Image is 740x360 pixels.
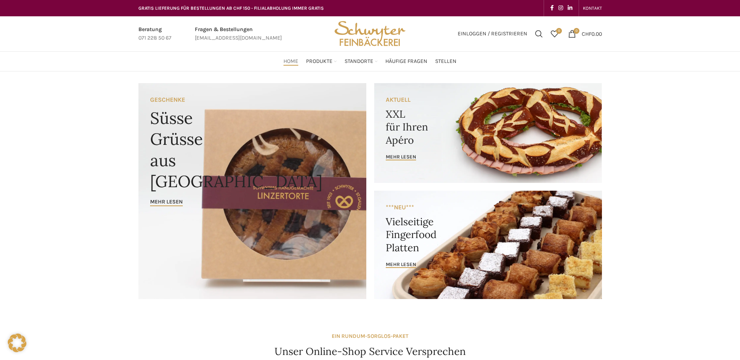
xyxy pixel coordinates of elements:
span: KONTAKT [583,5,602,11]
span: Stellen [435,58,457,65]
a: Banner link [374,191,602,299]
h4: Unser Online-Shop Service Versprechen [275,344,466,358]
a: Infobox link [138,25,171,43]
a: Infobox link [195,25,282,43]
a: 0 CHF0.00 [564,26,606,42]
a: Einloggen / Registrieren [454,26,531,42]
a: Banner link [374,83,602,183]
span: Einloggen / Registrieren [458,31,527,37]
div: Meine Wunschliste [547,26,562,42]
a: Instagram social link [556,3,565,14]
a: Häufige Fragen [385,54,427,69]
bdi: 0.00 [582,30,602,37]
strong: EIN RUNDUM-SORGLOS-PAKET [332,333,408,339]
span: Produkte [306,58,332,65]
span: Home [283,58,298,65]
a: Suchen [531,26,547,42]
a: Banner link [138,83,366,299]
a: Standorte [345,54,378,69]
span: GRATIS LIEFERUNG FÜR BESTELLUNGEN AB CHF 150 - FILIALABHOLUNG IMMER GRATIS [138,5,324,11]
a: 0 [547,26,562,42]
span: 0 [556,28,562,34]
span: CHF [582,30,591,37]
a: Stellen [435,54,457,69]
span: Häufige Fragen [385,58,427,65]
a: KONTAKT [583,0,602,16]
span: Standorte [345,58,373,65]
a: Linkedin social link [565,3,575,14]
a: Facebook social link [548,3,556,14]
div: Secondary navigation [579,0,606,16]
img: Bäckerei Schwyter [332,16,408,51]
a: Produkte [306,54,337,69]
a: Home [283,54,298,69]
a: Site logo [332,30,408,37]
span: 0 [574,28,579,34]
div: Main navigation [135,54,606,69]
